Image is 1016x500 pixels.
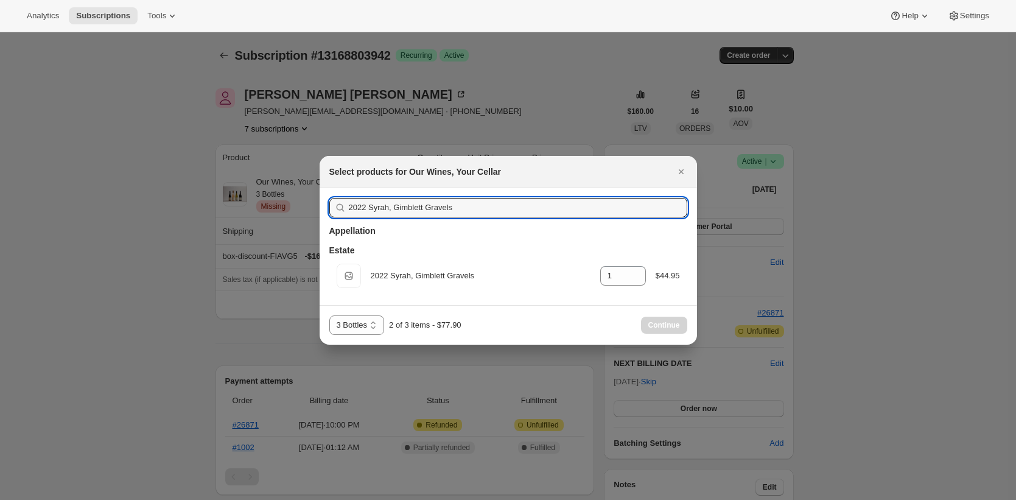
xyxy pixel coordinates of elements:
span: Subscriptions [76,11,130,21]
div: $44.95 [656,270,680,282]
button: Analytics [19,7,66,24]
span: Analytics [27,11,59,21]
button: Subscriptions [69,7,138,24]
button: Settings [941,7,997,24]
span: Settings [960,11,989,21]
input: Search products [349,198,687,217]
span: Tools [147,11,166,21]
h2: Select products for Our Wines, Your Cellar [329,166,502,178]
h3: Estate [329,244,355,256]
div: 2 of 3 items - $77.90 [389,319,461,331]
h3: Appellation [329,225,376,237]
button: Tools [140,7,186,24]
button: Help [882,7,937,24]
div: 2022 Syrah, Gimblett Gravels [371,270,590,282]
span: Help [902,11,918,21]
button: Close [673,163,690,180]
